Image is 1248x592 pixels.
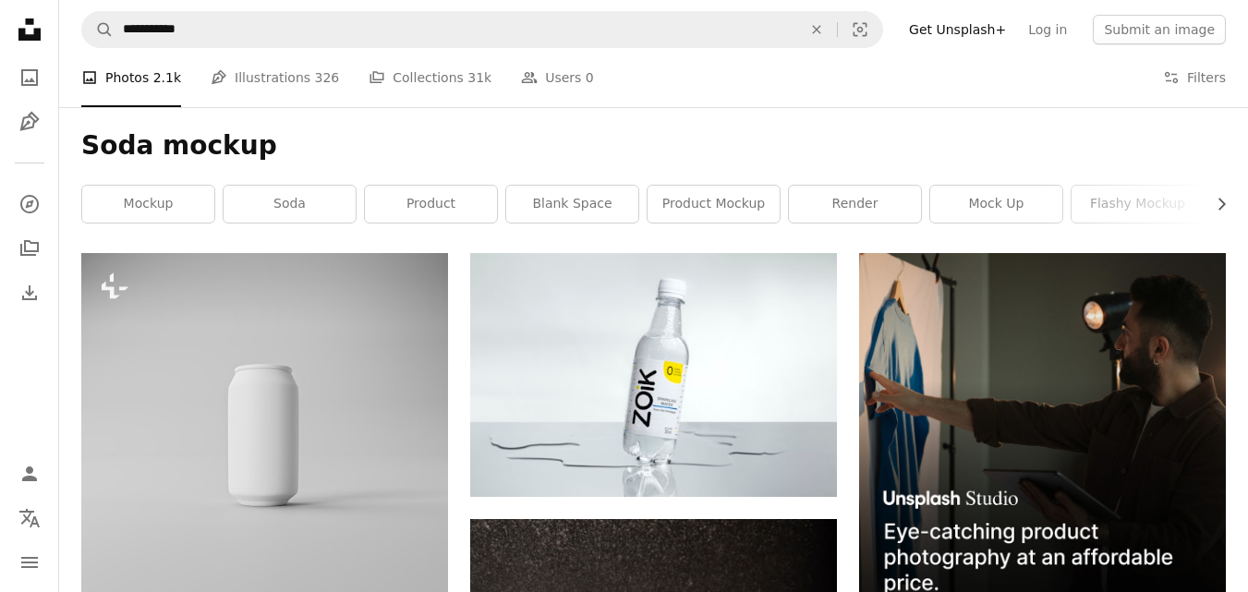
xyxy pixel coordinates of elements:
[1163,48,1226,107] button: Filters
[224,186,356,223] a: soda
[1017,15,1078,44] a: Log in
[838,12,882,47] button: Visual search
[1072,186,1204,223] a: flashy mockup
[521,48,594,107] a: Users 0
[11,230,48,267] a: Collections
[82,186,214,223] a: mockup
[648,186,780,223] a: product mockup
[11,103,48,140] a: Illustrations
[315,67,340,88] span: 326
[789,186,921,223] a: render
[11,455,48,492] a: Log in / Sign up
[211,48,339,107] a: Illustrations 326
[467,67,491,88] span: 31k
[81,129,1226,163] h1: Soda mockup
[506,186,638,223] a: blank space
[930,186,1062,223] a: mock up
[11,59,48,96] a: Photos
[1093,15,1226,44] button: Submit an image
[81,428,448,444] a: a white can of soda on a gray background
[11,186,48,223] a: Explore
[470,253,837,497] img: a bottle of water sitting on top of a table
[365,186,497,223] a: product
[369,48,491,107] a: Collections 31k
[898,15,1017,44] a: Get Unsplash+
[11,274,48,311] a: Download History
[796,12,837,47] button: Clear
[11,500,48,537] button: Language
[470,367,837,383] a: a bottle of water sitting on top of a table
[81,11,883,48] form: Find visuals sitewide
[11,544,48,581] button: Menu
[82,12,114,47] button: Search Unsplash
[586,67,594,88] span: 0
[1205,186,1226,223] button: scroll list to the right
